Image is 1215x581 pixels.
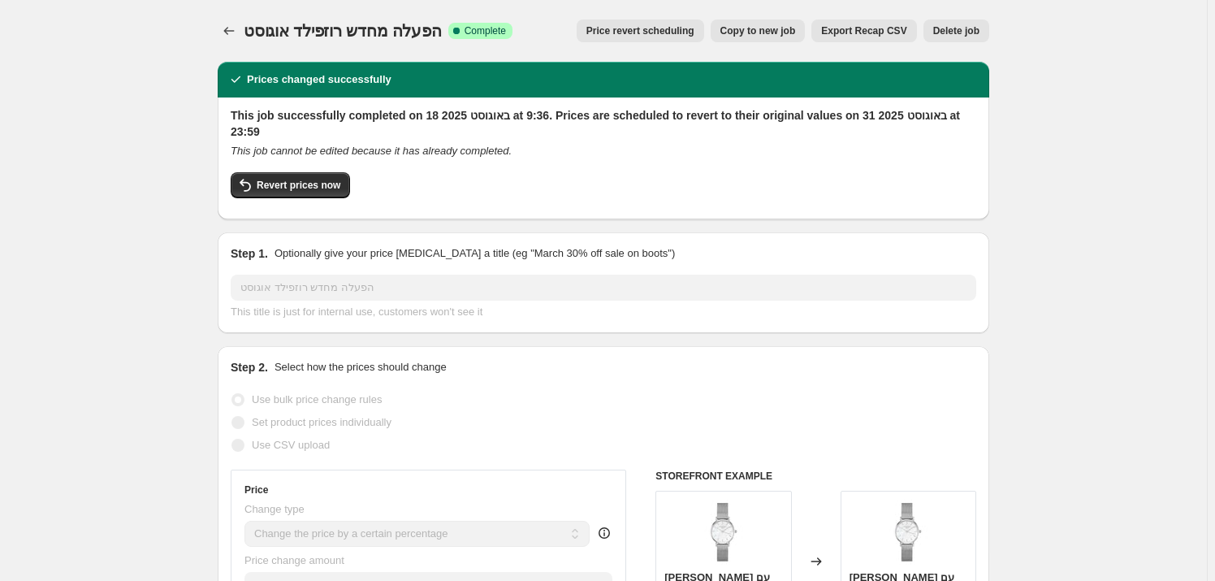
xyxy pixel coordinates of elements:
span: Revert prices now [257,179,340,192]
h2: Step 1. [231,245,268,262]
button: Copy to new job [711,20,806,42]
button: Price change jobs [218,20,240,42]
button: Delete job [923,20,989,42]
span: Use bulk price change rules [252,393,382,405]
i: This job cannot be edited because it has already completed. [231,145,512,157]
h6: STOREFRONT EXAMPLE [655,470,976,483]
span: הפעלה מחדש רוזפילד אוגוסט [244,22,442,40]
span: Price revert scheduling [586,24,694,37]
span: Complete [465,24,506,37]
img: 10162404_80x.jpg [876,500,940,565]
button: Price revert scheduling [577,20,704,42]
span: Use CSV upload [252,439,330,451]
img: 10162404_80x.jpg [691,500,756,565]
span: Copy to new job [720,24,796,37]
span: Set product prices individually [252,416,391,428]
h3: Price [244,483,268,496]
button: Revert prices now [231,172,350,198]
span: Export Recap CSV [821,24,906,37]
input: 30% off holiday sale [231,275,976,301]
button: Export Recap CSV [811,20,916,42]
span: Price change amount [244,554,344,566]
p: Select how the prices should change [275,359,447,375]
h2: Step 2. [231,359,268,375]
span: Change type [244,503,305,515]
p: Optionally give your price [MEDICAL_DATA] a title (eg "March 30% off sale on boots") [275,245,675,262]
h2: This job successfully completed on 18 באוגוסט 2025 at 9:36. Prices are scheduled to revert to the... [231,107,976,140]
span: This title is just for internal use, customers won't see it [231,306,482,318]
div: help [596,525,612,541]
span: Delete job [933,24,979,37]
h2: Prices changed successfully [247,72,391,88]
